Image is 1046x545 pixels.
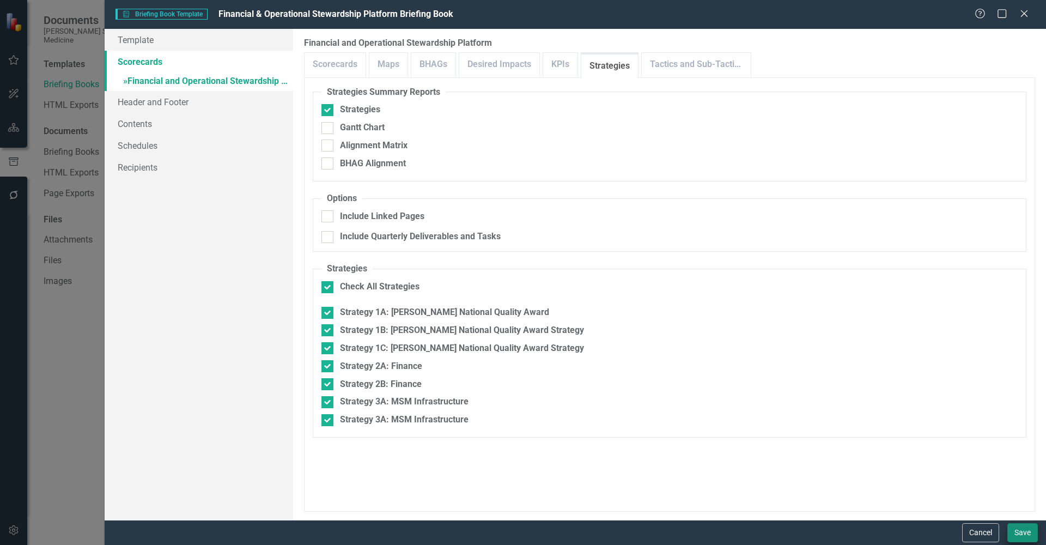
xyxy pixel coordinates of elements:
[411,53,455,76] a: BHAGs
[321,263,373,275] legend: Strategies
[105,113,293,135] a: Contents
[105,72,293,92] a: »Financial and Operational Stewardship Platform
[340,231,501,243] div: Include Quarterly Deliverables and Tasks
[340,104,380,116] div: Strategies
[543,53,577,76] a: KPIs
[340,140,408,152] div: Alignment Matrix
[340,396,469,408] div: Strategy 3A: MSM Infrastructure
[340,324,584,337] div: Strategy 1B: [PERSON_NAME] National Quality Award Strategy
[459,53,539,76] a: Desired Impacts
[340,414,469,426] div: Strategy 3A: MSM Infrastructure
[340,378,422,391] div: Strategy 2B: Finance
[340,360,422,373] div: Strategy 2A: Finance
[340,122,385,134] div: Gantt Chart
[340,306,549,319] div: Strategy 1A: [PERSON_NAME] National Quality Award
[304,37,1035,50] label: Financial and Operational Stewardship Platform
[105,135,293,156] a: Schedules
[305,53,366,76] a: Scorecards
[962,523,999,542] button: Cancel
[123,76,127,86] span: »
[321,86,446,99] legend: Strategies Summary Reports
[218,9,453,19] span: Financial & Operational Stewardship Platform Briefing Book
[369,53,408,76] a: Maps
[1007,523,1038,542] button: Save
[340,158,406,170] div: BHAG Alignment
[105,156,293,178] a: Recipients
[115,9,208,20] span: Briefing Book Template
[105,91,293,113] a: Header and Footer
[105,29,293,51] a: Template
[340,210,424,223] div: Include Linked Pages
[642,53,751,76] a: Tactics and Sub-Tactics
[105,51,293,72] a: Scorecards
[581,55,638,78] a: Strategies
[340,342,584,355] div: Strategy 1C: [PERSON_NAME] National Quality Award Strategy
[340,281,419,293] div: Check All Strategies
[321,192,362,205] legend: Options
